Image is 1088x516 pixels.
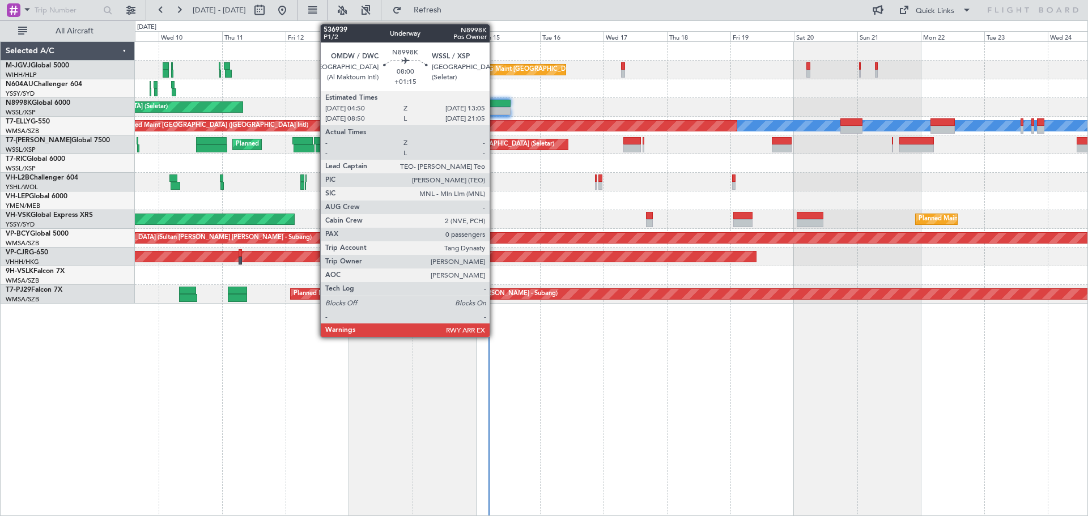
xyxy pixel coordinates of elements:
[6,193,29,200] span: VH-LEP
[6,276,39,285] a: WMSA/SZB
[6,193,67,200] a: VH-LEPGlobal 6000
[413,31,476,41] div: Sun 14
[603,31,667,41] div: Wed 17
[794,31,857,41] div: Sat 20
[222,31,286,41] div: Thu 11
[119,117,308,134] div: Planned Maint [GEOGRAPHIC_DATA] ([GEOGRAPHIC_DATA] Intl)
[40,229,312,246] div: Unplanned Maint [GEOGRAPHIC_DATA] (Sultan [PERSON_NAME] [PERSON_NAME] - Subang)
[6,295,39,304] a: WMSA/SZB
[6,156,27,163] span: T7-RIC
[12,22,123,40] button: All Aircraft
[29,27,120,35] span: All Aircraft
[921,31,984,41] div: Mon 22
[6,287,62,293] a: T7-PJ29Falcon 7X
[857,31,921,41] div: Sun 21
[6,100,70,106] a: N8998KGlobal 6000
[479,61,611,78] div: AOG Maint [GEOGRAPHIC_DATA] (Halim Intl)
[6,164,36,173] a: WSSL/XSP
[6,287,31,293] span: T7-PJ29
[6,239,39,248] a: WMSA/SZB
[6,137,110,144] a: T7-[PERSON_NAME]Global 7500
[421,136,554,153] div: Planned Maint [GEOGRAPHIC_DATA] (Seletar)
[294,285,558,302] div: Planned Maint [GEOGRAPHIC_DATA] (Sultan [PERSON_NAME] [PERSON_NAME] - Subang)
[349,31,413,41] div: Sat 13
[6,249,48,256] a: VP-CJRG-650
[984,31,1048,41] div: Tue 23
[6,81,33,88] span: N604AU
[159,31,222,41] div: Wed 10
[6,212,93,219] a: VH-VSKGlobal Express XRS
[193,5,246,15] span: [DATE] - [DATE]
[6,127,39,135] a: WMSA/SZB
[6,100,32,106] span: N8998K
[6,231,30,237] span: VP-BCY
[6,89,35,98] a: YSSY/SYD
[286,31,349,41] div: Fri 12
[476,31,539,41] div: Mon 15
[6,220,35,229] a: YSSY/SYD
[6,174,78,181] a: VH-L2BChallenger 604
[6,268,33,275] span: 9H-VSLK
[6,249,29,256] span: VP-CJR
[6,137,71,144] span: T7-[PERSON_NAME]
[6,268,65,275] a: 9H-VSLKFalcon 7X
[6,156,65,163] a: T7-RICGlobal 6000
[893,1,977,19] button: Quick Links
[6,174,29,181] span: VH-L2B
[6,202,40,210] a: YMEN/MEB
[236,136,347,153] div: Planned Maint Dubai (Al Maktoum Intl)
[137,23,156,32] div: [DATE]
[919,211,1050,228] div: Planned Maint Sydney ([PERSON_NAME] Intl)
[6,71,37,79] a: WIHH/HLP
[540,31,603,41] div: Tue 16
[6,108,36,117] a: WSSL/XSP
[6,146,36,154] a: WSSL/XSP
[6,81,82,88] a: N604AUChallenger 604
[387,1,455,19] button: Refresh
[6,258,39,266] a: VHHH/HKG
[6,118,50,125] a: T7-ELLYG-550
[6,183,38,191] a: YSHL/WOL
[667,31,730,41] div: Thu 18
[916,6,954,17] div: Quick Links
[404,6,452,14] span: Refresh
[6,212,31,219] span: VH-VSK
[6,118,31,125] span: T7-ELLY
[6,62,69,69] a: M-JGVJGlobal 5000
[6,231,69,237] a: VP-BCYGlobal 5000
[35,2,100,19] input: Trip Number
[730,31,794,41] div: Fri 19
[6,62,31,69] span: M-JGVJ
